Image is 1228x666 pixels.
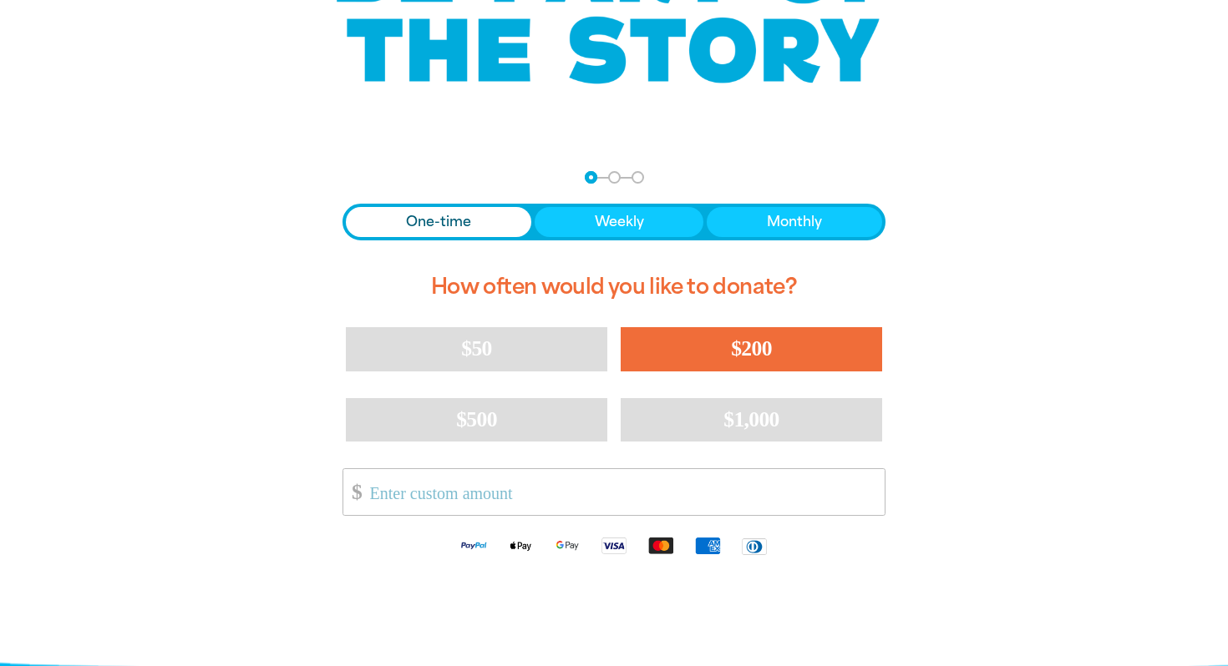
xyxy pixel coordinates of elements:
button: $500 [346,398,607,441]
span: $200 [731,336,772,361]
span: $500 [456,407,497,431]
button: Weekly [535,207,704,237]
input: Enter custom amount [358,469,885,515]
button: Monthly [707,207,882,237]
span: One-time [406,212,471,232]
img: Diners Club logo [731,537,778,556]
div: Donation frequency [343,204,885,240]
button: Navigate to step 1 of 3 to enter your donation amount [585,171,597,184]
span: Weekly [595,212,644,232]
img: American Express logo [684,536,731,555]
h2: How often would you like to donate? [343,260,885,314]
span: $50 [461,336,491,361]
button: Navigate to step 2 of 3 to enter your details [608,171,621,184]
button: $1,000 [621,398,882,441]
img: Visa logo [591,536,637,555]
img: Paypal logo [450,536,497,555]
button: $200 [621,327,882,371]
button: $50 [346,327,607,371]
img: Google Pay logo [544,536,591,555]
span: $1,000 [723,407,779,431]
button: One-time [346,207,531,237]
span: Monthly [767,212,822,232]
img: Mastercard logo [637,536,684,555]
div: Available payment methods [343,522,885,568]
img: Apple Pay logo [497,536,544,555]
button: Navigate to step 3 of 3 to enter your payment details [632,171,644,184]
span: $ [343,473,362,511]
